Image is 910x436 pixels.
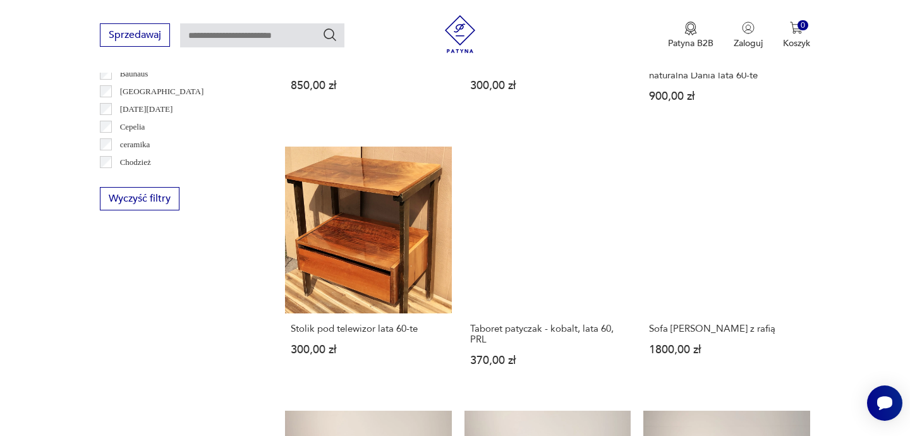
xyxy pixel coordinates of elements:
[668,21,713,49] a: Ikona medaluPatyna B2B
[285,147,451,390] a: Stolik pod telewizor lata 60-teStolik pod telewizor lata 60-te300,00 zł
[867,385,902,421] iframe: Smartsupp widget button
[120,120,145,134] p: Cepelia
[783,21,810,49] button: 0Koszyk
[668,37,713,49] p: Patyna B2B
[643,147,810,390] a: Sofa Ludwik XVI z rafiąSofa [PERSON_NAME] z rafią1800,00 zł
[120,173,150,187] p: Ćmielów
[291,344,446,355] p: 300,00 zł
[441,15,479,53] img: Patyna - sklep z meblami i dekoracjami vintage
[464,147,631,390] a: Taboret patyczak - kobalt, lata 60, PRLTaboret patyczak - kobalt, lata 60, PRL370,00 zł
[470,80,625,91] p: 300,00 zł
[798,20,808,31] div: 0
[742,21,755,34] img: Ikonka użytkownika
[120,138,150,152] p: ceramika
[734,21,763,49] button: Zaloguj
[649,91,804,102] p: 900,00 zł
[100,187,179,210] button: Wyczyść filtry
[120,85,204,99] p: [GEOGRAPHIC_DATA]
[120,102,173,116] p: [DATE][DATE]
[100,23,170,47] button: Sprzedawaj
[322,27,337,42] button: Szukaj
[120,67,149,81] p: Bauhaus
[790,21,803,34] img: Ikona koszyka
[668,21,713,49] button: Patyna B2B
[100,32,170,40] a: Sprzedawaj
[734,37,763,49] p: Zaloguj
[470,324,625,345] h3: Taboret patyczak - kobalt, lata 60, PRL
[120,155,151,169] p: Chodzież
[783,37,810,49] p: Koszyk
[684,21,697,35] img: Ikona medalu
[649,344,804,355] p: 1800,00 zł
[291,80,446,91] p: 850,00 zł
[291,324,446,334] h3: Stolik pod telewizor lata 60-te
[649,49,804,81] h3: Puf, podnóżek w [GEOGRAPHIC_DATA], skóra naturalna Dania lata 60-te
[470,355,625,366] p: 370,00 zł
[649,324,804,334] h3: Sofa [PERSON_NAME] z rafią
